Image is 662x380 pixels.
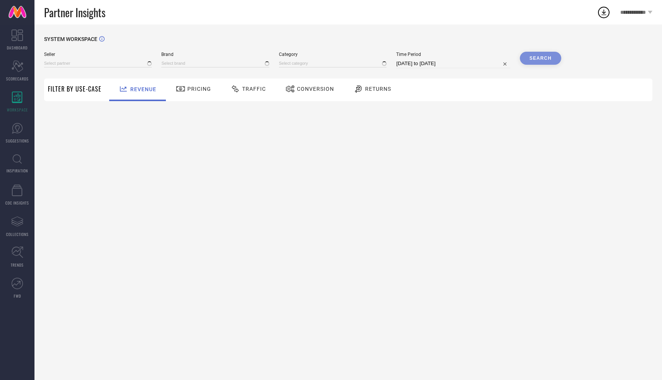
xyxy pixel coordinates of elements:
span: Revenue [130,86,156,92]
div: Open download list [597,5,611,19]
span: INSPIRATION [7,168,28,174]
span: Traffic [242,86,266,92]
span: SCORECARDS [6,76,29,82]
span: SYSTEM WORKSPACE [44,36,97,42]
span: Brand [161,52,269,57]
span: CDC INSIGHTS [5,200,29,206]
span: Partner Insights [44,5,105,20]
input: Select brand [161,59,269,67]
span: Returns [365,86,391,92]
span: TRENDS [11,262,24,268]
span: WORKSPACE [7,107,28,113]
span: SUGGESTIONS [6,138,29,144]
span: Conversion [297,86,334,92]
span: DASHBOARD [7,45,28,51]
span: Category [279,52,387,57]
input: Select category [279,59,387,67]
span: Filter By Use-Case [48,84,102,93]
span: FWD [14,293,21,299]
span: Seller [44,52,152,57]
input: Select time period [396,59,510,68]
span: COLLECTIONS [6,231,29,237]
span: Pricing [187,86,211,92]
span: Time Period [396,52,510,57]
input: Select partner [44,59,152,67]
